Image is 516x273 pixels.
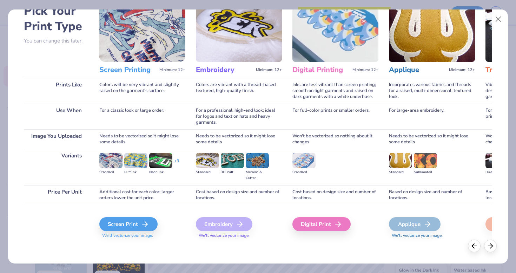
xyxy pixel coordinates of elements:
div: Won't be vectorized so nothing about it changes [292,129,378,149]
div: For a classic look or large order. [99,104,185,129]
div: Colors are vibrant with a thread-based textured, high-quality finish. [196,78,282,104]
img: Standard [292,153,316,168]
span: We'll vectorize your image. [99,233,185,239]
div: 3D Puff [221,169,244,175]
div: Inks are less vibrant than screen printing; smooth on light garments and raised on dark garments ... [292,78,378,104]
img: 3D Puff [221,153,244,168]
div: Standard [99,169,123,175]
div: For full-color prints or smaller orders. [292,104,378,129]
div: Incorporates various fabrics and threads for a raised, multi-dimensional, textured look. [389,78,475,104]
div: Digital Print [292,217,351,231]
div: Based on design size and number of locations. [389,185,475,205]
div: For large-area embroidery. [389,104,475,129]
h3: Embroidery [196,65,253,74]
div: Standard [196,169,219,175]
img: Standard [99,153,123,168]
div: Image You Uploaded [24,129,89,149]
div: Price Per Unit [24,185,89,205]
img: Puff Ink [124,153,147,168]
div: Standard [292,169,316,175]
div: Direct-to-film [485,169,509,175]
div: For a professional, high-end look; ideal for logos and text on hats and heavy garments. [196,104,282,129]
div: Needs to be vectorized so it might lose some details [389,129,475,149]
img: Standard [389,153,412,168]
h3: Applique [389,65,446,74]
span: Minimum: 12+ [449,67,475,72]
p: You can change this later. [24,38,89,44]
span: We'll vectorize your image. [389,233,475,239]
span: We'll vectorize your image. [196,233,282,239]
div: Variants [24,149,89,185]
div: Sublimated [414,169,437,175]
div: Standard [389,169,412,175]
img: Direct-to-film [485,153,509,168]
div: Puff Ink [124,169,147,175]
div: Use When [24,104,89,129]
img: Standard [196,153,219,168]
span: Minimum: 12+ [256,67,282,72]
div: Colors will be very vibrant and slightly raised on the garment's surface. [99,78,185,104]
button: Close [492,13,505,26]
div: Applique [389,217,441,231]
h2: Pick Your Print Type [24,3,89,34]
div: Needs to be vectorized so it might lose some details [196,129,282,149]
img: Metallic & Glitter [246,153,269,168]
span: Minimum: 12+ [159,67,185,72]
img: Sublimated [414,153,437,168]
span: Minimum: 12+ [352,67,378,72]
div: Cost based on design size and number of locations. [196,185,282,205]
div: Embroidery [196,217,252,231]
h3: Screen Printing [99,65,157,74]
div: + 3 [174,158,179,170]
div: Cost based on design size and number of locations. [292,185,378,205]
img: Neon Ink [149,153,172,168]
div: Screen Print [99,217,158,231]
h3: Digital Printing [292,65,350,74]
div: Prints Like [24,78,89,104]
div: Neon Ink [149,169,172,175]
div: Needs to be vectorized so it might lose some details [99,129,185,149]
div: Additional cost for each color; larger orders lower the unit price. [99,185,185,205]
div: Metallic & Glitter [246,169,269,181]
